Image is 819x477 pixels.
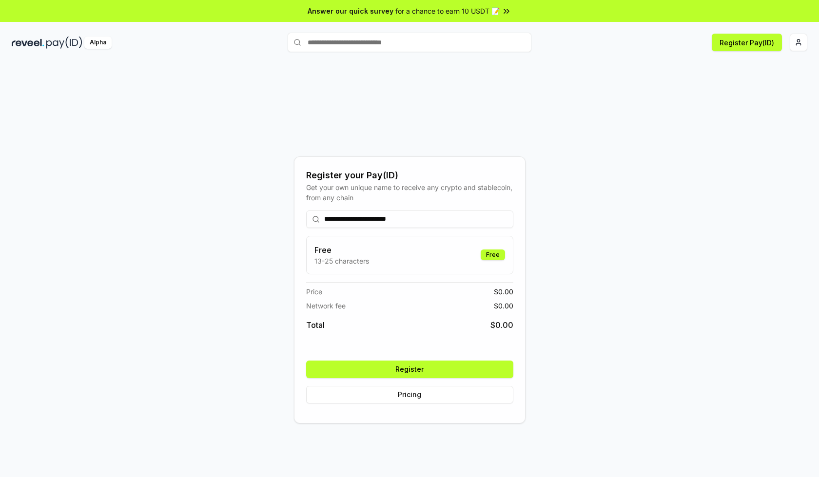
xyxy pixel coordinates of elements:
div: Register your Pay(ID) [306,169,513,182]
span: Answer our quick survey [308,6,393,16]
span: $ 0.00 [494,301,513,311]
div: Free [481,249,505,260]
div: Get your own unique name to receive any crypto and stablecoin, from any chain [306,182,513,203]
h3: Free [314,244,369,256]
span: $ 0.00 [494,286,513,297]
button: Pricing [306,386,513,403]
img: pay_id [46,37,82,49]
span: $ 0.00 [490,319,513,331]
span: Total [306,319,325,331]
span: for a chance to earn 10 USDT 📝 [395,6,500,16]
p: 13-25 characters [314,256,369,266]
button: Register [306,361,513,378]
span: Price [306,286,322,297]
span: Network fee [306,301,346,311]
img: reveel_dark [12,37,44,49]
div: Alpha [84,37,112,49]
button: Register Pay(ID) [712,34,782,51]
